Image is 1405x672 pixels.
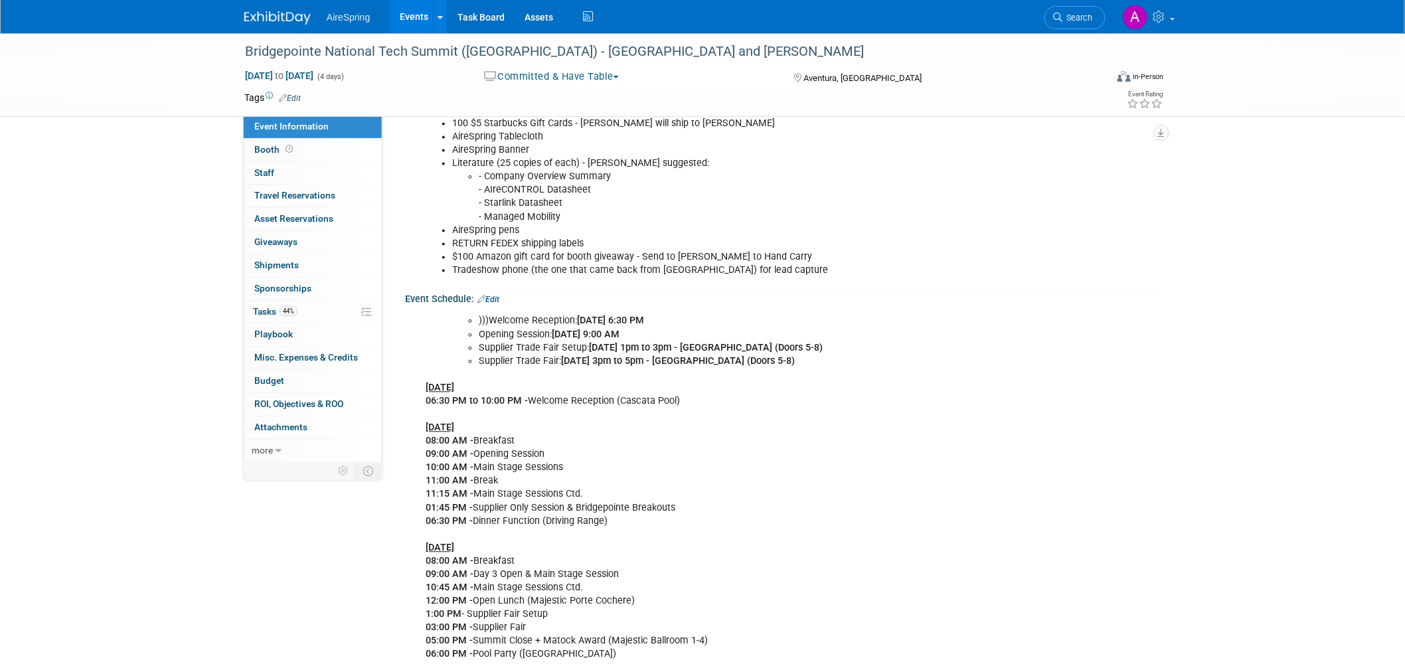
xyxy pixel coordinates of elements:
[1133,72,1164,82] div: In-Person
[254,213,333,224] span: Asset Reservations
[477,295,499,305] a: Edit
[254,329,293,339] span: Playbook
[355,462,382,479] td: Toggle Event Tabs
[244,393,382,416] a: ROI, Objectives & ROO
[426,396,528,407] b: 06:30 PM to 10:00 PM -
[252,445,273,456] span: more
[426,422,454,434] b: [DATE]
[426,569,473,580] b: 09:00 AM -
[1117,71,1131,82] img: Format-Inperson.png
[426,543,454,554] b: [DATE]
[426,516,473,527] b: 06:30 PM -
[426,596,473,607] b: 12:00 PM -
[426,556,473,567] b: 08:00 AM -
[426,635,473,647] b: 05:00 PM -
[479,315,1007,328] li: )))Welcome Reception:
[577,315,644,327] b: [DATE] 6:30 PM
[426,382,454,394] b: [DATE]
[254,121,329,131] span: Event Information
[244,370,382,392] a: Budget
[244,70,314,82] span: [DATE] [DATE]
[279,94,301,103] a: Edit
[254,144,295,155] span: Booth
[426,462,473,473] b: 10:00 AM -
[479,342,1007,355] li: Supplier Trade Fair Setup:
[426,475,473,487] b: 11:00 AM -
[244,440,382,462] a: more
[244,323,382,346] a: Playbook
[1127,91,1163,98] div: Event Rating
[254,352,358,363] span: Misc. Expenses & Credits
[452,238,1007,251] li: RETURN FEDEX shipping labels
[254,283,311,294] span: Sponsorships
[426,582,473,594] b: 10:45 AM -
[426,489,473,500] b: 11:15 AM -
[452,224,1007,238] li: AireSpring pens
[589,343,823,354] b: [DATE] 1pm to 3pm - [GEOGRAPHIC_DATA] (Doors 5-8)
[452,157,1007,224] li: Literature (25 copies of each) - [PERSON_NAME] suggested:
[479,355,1007,369] li: Supplier Trade Fair:
[452,131,1007,144] li: AireSpring Tablecloth
[244,185,382,207] a: Travel Reservations
[244,91,301,104] td: Tags
[244,278,382,300] a: Sponsorships
[452,118,1007,131] li: 100 $5 Starbucks Gift Cards - [PERSON_NAME] will ship to [PERSON_NAME]
[405,290,1161,307] div: Event Schedule:
[803,73,922,83] span: Aventura, [GEOGRAPHIC_DATA]
[1027,69,1164,89] div: Event Format
[244,208,382,230] a: Asset Reservations
[244,347,382,369] a: Misc. Expenses & Credits
[254,167,274,178] span: Staff
[316,72,344,81] span: (4 days)
[244,11,311,25] img: ExhibitDay
[479,70,625,84] button: Committed & Have Table
[452,144,1007,157] li: AireSpring Banner
[244,162,382,185] a: Staff
[273,70,286,81] span: to
[244,139,382,161] a: Booth
[244,231,382,254] a: Giveaways
[452,251,1007,264] li: $100 Amazon gift card for booth giveaway - Send to [PERSON_NAME] to Hand Carry
[280,306,297,316] span: 44%
[426,449,473,460] b: 09:00 AM -
[283,144,295,154] span: Booth not reserved yet
[479,171,1007,224] li: - Company Overview Summary - AIreCONTROL Datasheet - Starlink Datasheet - Managed Mobility
[479,329,1007,342] li: Opening Session:
[244,254,382,277] a: Shipments
[327,12,370,23] span: AireSpring
[452,264,1007,278] li: Tradeshow phone (the one that came back from [GEOGRAPHIC_DATA]) for lead capture
[254,236,297,247] span: Giveaways
[561,356,795,367] b: [DATE] 3pm to 5pm - [GEOGRAPHIC_DATA] (Doors 5-8)
[426,622,473,633] b: 03:00 PM -
[332,462,355,479] td: Personalize Event Tab Strip
[426,609,461,620] b: 1:00 PM
[254,375,284,386] span: Budget
[240,40,1086,64] div: Bridgepointe National Tech Summit ([GEOGRAPHIC_DATA]) - [GEOGRAPHIC_DATA] and [PERSON_NAME]
[1123,5,1148,30] img: Aila Ortiaga
[244,301,382,323] a: Tasks44%
[426,649,473,660] b: 06:00 PM -
[244,116,382,138] a: Event Information
[244,416,382,439] a: Attachments
[254,190,335,201] span: Travel Reservations
[254,398,343,409] span: ROI, Objectives & ROO
[426,436,473,447] b: 08:00 AM -
[426,503,473,514] b: 01:45 PM -
[1044,6,1106,29] a: Search
[1062,13,1093,23] span: Search
[254,422,307,432] span: Attachments
[254,260,299,270] span: Shipments
[552,329,620,341] b: [DATE] 9:00 AM
[253,306,297,317] span: Tasks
